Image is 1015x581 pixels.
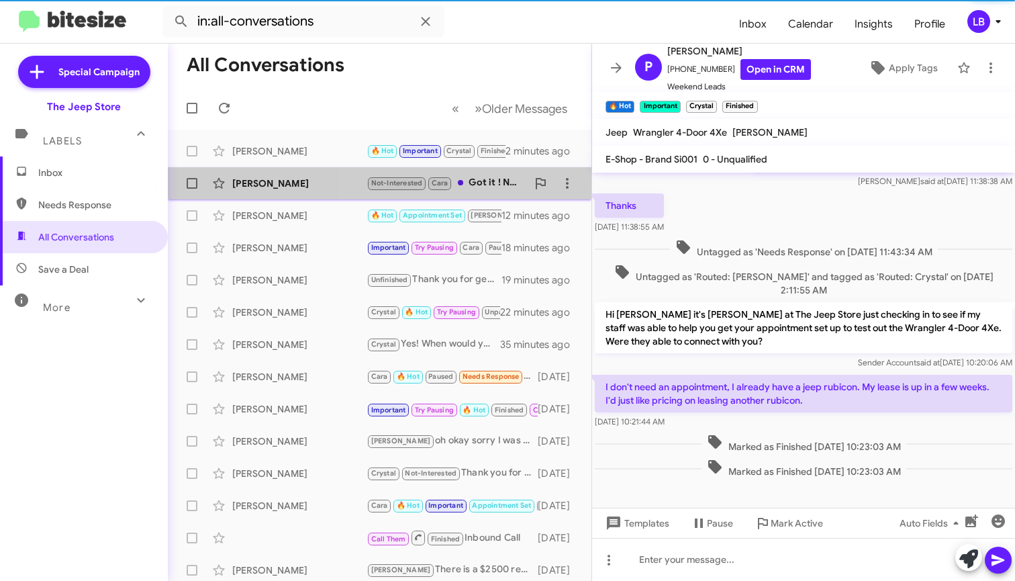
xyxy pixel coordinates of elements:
div: [PERSON_NAME] [232,467,367,480]
span: Crystal [371,469,396,478]
span: Apply Tags [889,56,938,80]
span: Try Pausing [437,308,476,316]
div: 35 minutes ago [500,338,581,351]
span: [DATE] 11:38:55 AM [595,222,664,232]
span: » [475,100,482,117]
span: Call Them [533,406,568,414]
span: Untagged as 'Routed: [PERSON_NAME]' and tagged as 'Routed: Crystal' on [DATE] 2:11:55 AM [595,264,1012,297]
div: [PERSON_NAME] [232,564,367,577]
span: Important [428,501,463,510]
div: [PERSON_NAME] [232,435,367,448]
div: [PERSON_NAME] [232,306,367,319]
span: [PERSON_NAME] [667,43,811,59]
span: Important [371,406,406,414]
span: Weekend Leads [667,80,811,93]
span: Marked as Finished [DATE] 10:23:03 AM [702,434,906,453]
div: [PERSON_NAME] [232,370,367,384]
span: [PERSON_NAME] [471,211,530,220]
span: Jeep [606,126,628,138]
span: Unfinished [371,275,408,284]
span: Crystal [446,146,471,155]
span: 🔥 Hot [371,211,394,220]
div: 19 minutes ago [501,273,581,287]
span: [DATE] 10:21:44 AM [595,416,665,427]
div: 22 minutes ago [500,306,581,319]
button: LB [956,10,1000,33]
div: [PERSON_NAME] [232,177,367,190]
span: Not-Interested [371,179,423,187]
div: I don't need an appointment, I already have a jeep rubicon. My lease is up in a few weeks. I'd ju... [367,143,505,159]
button: Next [467,95,575,122]
span: Unpaused [485,308,520,316]
div: Thank you for getting back to me. I will update my records. [367,465,538,481]
div: [PERSON_NAME] [367,240,501,255]
div: The Jeep Store [47,100,121,114]
span: said at [920,176,944,186]
span: [PERSON_NAME] [732,126,808,138]
span: 🔥 Hot [405,308,428,316]
span: Save a Deal [38,263,89,276]
span: 🔥 Hot [371,146,394,155]
span: Inbox [728,5,777,44]
span: Not-Interested [405,469,456,478]
span: Special Campaign [58,65,140,79]
button: Previous [444,95,467,122]
span: Inbox [38,166,152,179]
div: 18 minutes ago [501,241,581,255]
span: Mark Active [771,511,823,535]
small: 🔥 Hot [606,101,634,113]
span: 0 - Unqualified [703,153,767,165]
span: Important [403,146,438,155]
div: LB [967,10,990,33]
span: Call Them [371,535,406,543]
span: Sender Account [DATE] 10:20:06 AM [858,357,1012,367]
span: Needs Response [38,198,152,212]
button: Auto Fields [889,511,975,535]
span: [PERSON_NAME] [371,437,431,445]
input: Search [162,5,444,38]
p: Hi [PERSON_NAME] it's [PERSON_NAME] at The Jeep Store just checking in to see if my staff was abl... [595,302,1012,353]
span: 🔥 Hot [397,501,420,510]
span: Try Pausing [415,243,454,252]
span: All Conversations [38,230,114,244]
div: Got it ! Not a problem, congrats on the purchase. Keep us in mind for the next one ! Thank you [367,175,527,191]
div: 12 minutes ago [501,209,581,222]
div: [PERSON_NAME] [232,241,367,255]
a: Insights [844,5,904,44]
div: Hi Would I need to come to [PERSON_NAME] for this? [367,304,500,320]
span: Cara [463,243,479,252]
div: [DATE] [538,370,581,384]
div: Loved “Thank you for the update [PERSON_NAME], when you have a better day and time please let us ... [367,498,538,513]
span: [PHONE_NUMBER] [667,59,811,80]
div: oh okay sorry I was confused so we are leasing? not financing correct? [367,433,538,449]
p: Thanks [595,193,664,218]
span: Older Messages [482,101,567,116]
div: [PERSON_NAME] [232,499,367,512]
div: [DATE] [538,467,581,480]
span: Crystal [371,340,396,349]
span: Cara [371,501,388,510]
span: [PERSON_NAME] [371,566,431,574]
span: Profile [904,5,956,44]
div: [PERSON_NAME] [232,338,367,351]
a: Calendar [777,5,844,44]
span: Untagged as 'Needs Response' on [DATE] 11:43:34 AM [670,239,938,259]
span: Cara [432,179,448,187]
p: I don't need an appointment, I already have a jeep rubicon. My lease is up in a few weeks. I'd ju... [595,375,1012,412]
div: Thank you, you too! [367,369,538,384]
a: Open in CRM [740,59,811,80]
div: hey [PERSON_NAME], This is [PERSON_NAME] lefthand sales manager at the jeep store. Hope you are w... [367,208,501,223]
span: Paused [489,243,514,252]
div: [DATE] [538,531,581,545]
div: [PERSON_NAME] [232,273,367,287]
span: Wrangler 4-Door 4Xe [633,126,727,138]
span: Appointment Set [472,501,531,510]
div: Yes! When would you like to stop by to check it out? [367,337,500,352]
div: [PERSON_NAME] [232,144,367,158]
span: [PERSON_NAME] [DATE] 11:38:38 AM [858,176,1012,186]
div: Thank you for getting back to me. Did you end up making a purchase elsewhere? [367,272,501,287]
span: Paused [428,372,453,381]
nav: Page navigation example [444,95,575,122]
